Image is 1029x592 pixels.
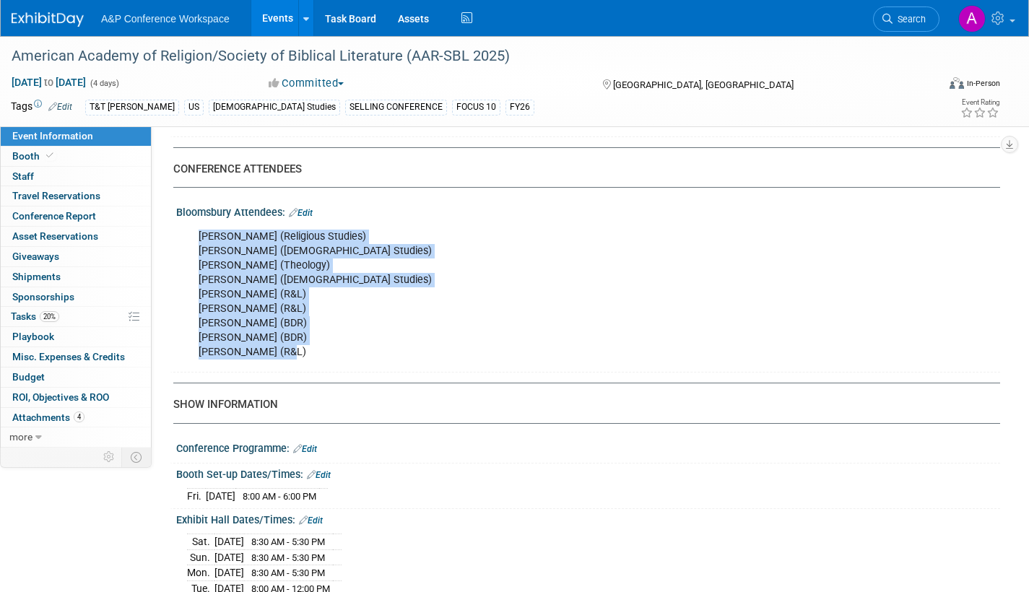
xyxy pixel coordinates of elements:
[1,167,151,186] a: Staff
[958,5,986,32] img: Amanda Oney
[960,99,999,106] div: Event Rating
[12,291,74,302] span: Sponsorships
[12,271,61,282] span: Shipments
[12,230,98,242] span: Asset Reservations
[187,565,214,581] td: Mon.
[12,130,93,142] span: Event Information
[214,534,244,549] td: [DATE]
[214,565,244,581] td: [DATE]
[1,206,151,226] a: Conference Report
[1,427,151,447] a: more
[176,201,1000,220] div: Bloomsbury Attendees:
[101,13,230,25] span: A&P Conference Workspace
[176,463,1000,482] div: Booth Set-up Dates/Times:
[293,444,317,454] a: Edit
[893,14,926,25] span: Search
[206,488,235,503] td: [DATE]
[187,549,214,565] td: Sun.
[243,491,316,502] span: 8:00 AM - 6:00 PM
[176,509,1000,528] div: Exhibit Hall Dates/Times:
[173,162,989,177] div: CONFERENCE ATTENDEES
[307,470,331,480] a: Edit
[452,100,500,115] div: FOCUS 10
[12,251,59,262] span: Giveaways
[12,170,34,182] span: Staff
[873,6,939,32] a: Search
[264,76,349,91] button: Committed
[12,371,45,383] span: Budget
[1,327,151,347] a: Playbook
[12,190,100,201] span: Travel Reservations
[1,147,151,166] a: Booth
[1,347,151,367] a: Misc. Expenses & Credits
[85,100,179,115] div: T&T [PERSON_NAME]
[187,534,214,549] td: Sat.
[74,412,84,422] span: 4
[214,549,244,565] td: [DATE]
[122,448,152,466] td: Toggle Event Tabs
[12,351,125,362] span: Misc. Expenses & Credits
[289,208,313,218] a: Edit
[12,12,84,27] img: ExhibitDay
[1,186,151,206] a: Travel Reservations
[97,448,122,466] td: Personalize Event Tab Strip
[345,100,447,115] div: SELLING CONFERENCE
[40,311,59,322] span: 20%
[11,310,59,322] span: Tasks
[505,100,534,115] div: FY26
[950,77,964,89] img: Format-Inperson.png
[6,43,916,69] div: American Academy of Religion/Society of Biblical Literature (AAR-SBL 2025)
[187,488,206,503] td: Fri.
[209,100,340,115] div: [DEMOGRAPHIC_DATA] Studies
[1,126,151,146] a: Event Information
[12,210,96,222] span: Conference Report
[1,267,151,287] a: Shipments
[1,388,151,407] a: ROI, Objectives & ROO
[11,99,72,116] td: Tags
[89,79,119,88] span: (4 days)
[1,307,151,326] a: Tasks20%
[176,438,1000,456] div: Conference Programme:
[1,287,151,307] a: Sponsorships
[184,100,204,115] div: US
[173,397,989,412] div: SHOW INFORMATION
[1,227,151,246] a: Asset Reservations
[966,78,1000,89] div: In-Person
[1,247,151,266] a: Giveaways
[299,515,323,526] a: Edit
[188,222,841,367] div: [PERSON_NAME] (Religious Studies) [PERSON_NAME] ([DEMOGRAPHIC_DATA] Studies) [PERSON_NAME] (Theol...
[11,76,87,89] span: [DATE] [DATE]
[48,102,72,112] a: Edit
[1,367,151,387] a: Budget
[251,567,325,578] span: 8:30 AM - 5:30 PM
[251,552,325,563] span: 8:30 AM - 5:30 PM
[42,77,56,88] span: to
[613,79,794,90] span: [GEOGRAPHIC_DATA], [GEOGRAPHIC_DATA]
[9,431,32,443] span: more
[854,75,1000,97] div: Event Format
[12,150,56,162] span: Booth
[251,536,325,547] span: 8:30 AM - 5:30 PM
[46,152,53,160] i: Booth reservation complete
[1,408,151,427] a: Attachments4
[12,412,84,423] span: Attachments
[12,391,109,403] span: ROI, Objectives & ROO
[12,331,54,342] span: Playbook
